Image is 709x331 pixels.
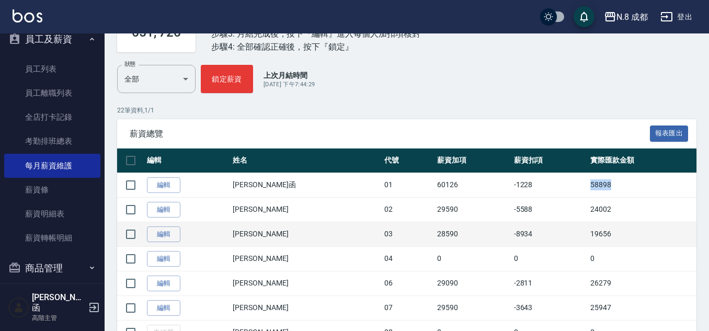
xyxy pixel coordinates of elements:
button: 商品管理 [4,255,100,282]
td: 58898 [588,173,696,197]
div: 步驟4: 全部確認正確後，按下『鎖定』 [211,40,420,53]
td: 06 [382,271,435,295]
th: 薪資扣項 [511,149,588,173]
h5: [PERSON_NAME]函 [32,292,85,313]
a: 編輯 [147,202,180,218]
a: 編輯 [147,251,180,267]
a: 員工離職列表 [4,81,100,105]
button: N.8 成都 [600,6,652,28]
td: 01 [382,173,435,197]
a: 員工列表 [4,57,100,81]
td: 29090 [434,271,511,295]
div: 全部 [117,65,196,93]
th: 薪資加項 [434,149,511,173]
td: 29590 [434,295,511,320]
td: 0 [434,246,511,271]
td: -5588 [511,197,588,222]
td: 0 [588,246,696,271]
td: 24002 [588,197,696,222]
button: 鎖定薪資 [201,65,253,93]
td: 02 [382,197,435,222]
th: 代號 [382,149,435,173]
td: 04 [382,246,435,271]
button: save [574,6,594,27]
td: 03 [382,222,435,246]
p: 22 筆資料, 1 / 1 [117,106,696,115]
button: 行銷工具 [4,281,100,309]
button: 員工及薪資 [4,26,100,53]
a: 編輯 [147,300,180,316]
td: [PERSON_NAME] [230,295,381,320]
a: 報表匯出 [650,128,689,138]
a: 全店打卡記錄 [4,105,100,129]
span: 薪資總覽 [130,129,650,139]
td: [PERSON_NAME]函 [230,173,381,197]
a: 編輯 [147,226,180,243]
p: 上次月結時間 [264,70,315,81]
div: N.8 成都 [616,10,648,24]
img: Logo [13,9,42,22]
td: 19656 [588,222,696,246]
td: -8934 [511,222,588,246]
td: 26279 [588,271,696,295]
p: 高階主管 [32,313,85,323]
label: 狀態 [124,60,135,68]
td: 29590 [434,197,511,222]
button: 登出 [656,7,696,27]
th: 姓名 [230,149,381,173]
a: 編輯 [147,276,180,292]
td: -1228 [511,173,588,197]
a: 編輯 [147,177,180,193]
td: [PERSON_NAME] [230,197,381,222]
a: 薪資條 [4,178,100,202]
a: 考勤排班總表 [4,129,100,153]
th: 實際匯款金額 [588,149,696,173]
a: 每月薪資維護 [4,154,100,178]
a: 薪資明細表 [4,202,100,226]
td: -2811 [511,271,588,295]
td: 0 [511,246,588,271]
div: 步驟3: 月結完成後，按下『編輯』進入每個人加扣項核對 [211,27,420,40]
th: 編輯 [144,149,230,173]
td: 28590 [434,222,511,246]
td: [PERSON_NAME] [230,246,381,271]
img: Person [8,297,29,318]
button: 報表匯出 [650,125,689,142]
td: 25947 [588,295,696,320]
td: [PERSON_NAME] [230,271,381,295]
td: 60126 [434,173,511,197]
td: -3643 [511,295,588,320]
td: 07 [382,295,435,320]
span: [DATE] 下午7:44:29 [264,81,315,88]
a: 薪資轉帳明細 [4,226,100,250]
td: [PERSON_NAME] [230,222,381,246]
